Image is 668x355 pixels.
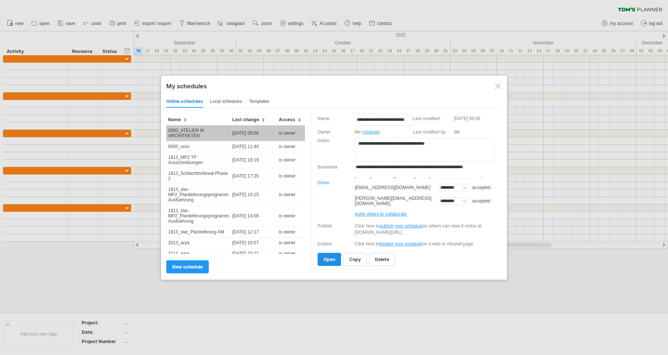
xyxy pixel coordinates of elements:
[172,264,203,270] span: new schedule
[166,260,209,273] a: new schedule
[470,182,498,194] td: accepted
[277,141,305,152] td: is owner
[364,129,378,135] a: change
[375,257,389,262] span: delete
[166,82,502,90] div: My schedules
[355,211,407,217] span: invite others to collaborate
[470,194,498,208] td: accepted
[343,253,367,266] a: copy
[318,115,355,129] td: Name
[230,141,277,152] td: [DATE] 11:40
[277,125,305,141] td: is owner
[166,184,230,205] td: 1813_slar-MP2_Planlieferungsprogramm Ausfuehrung
[277,152,305,168] td: is owner
[355,211,499,217] a: invite others to collaborate
[318,137,355,162] td: Notes
[454,129,500,137] td: Me
[355,241,497,246] div: Click here to on a web or intranet page.
[353,182,437,194] td: [EMAIL_ADDRESS][DOMAIN_NAME]
[166,152,230,168] td: 1813_MP2 TP Ausschreibungen
[318,253,341,266] a: open
[277,238,305,248] td: is owner
[249,96,270,108] div: templates
[318,223,332,229] div: Publish
[379,241,422,246] a: embed your schedule
[230,248,277,259] td: [DATE] 15:21
[355,223,497,236] div: Click here to so others can view it online at [DOMAIN_NAME][URL].
[230,205,277,227] td: [DATE] 14:08
[232,117,265,122] span: Last change
[413,115,454,129] td: Last modified:
[166,205,230,227] td: 1813_slar-MP2_Planlieferungsprogramm-Ausfuehrung
[279,117,301,122] span: Access
[230,125,277,141] td: [DATE] 09:56
[379,223,423,229] a: publish your schedule
[318,129,355,137] td: Owner
[353,194,437,208] td: [PERSON_NAME][EMAIL_ADDRESS][DOMAIN_NAME]
[166,227,230,238] td: 1813_slar_Planlieferung AM
[166,238,230,248] td: 2013_arya
[355,129,409,135] div: Me ( )
[230,152,277,168] td: [DATE] 18:19
[324,257,335,262] span: open
[166,248,230,259] td: 2112_aara
[349,257,361,262] span: copy
[277,205,305,227] td: is owner
[230,227,277,238] td: [DATE] 12:17
[230,184,277,205] td: [DATE] 10:15
[454,115,500,129] td: [DATE] 09:56
[277,184,305,205] td: is owner
[277,227,305,238] td: is owner
[318,180,330,185] div: Share
[166,168,230,184] td: 1813_Schlachthofareal Phase 2
[318,162,355,172] td: Bookmark
[230,238,277,248] td: [DATE] 10:57
[277,248,305,259] td: is owner
[166,125,230,141] td: 0000_ATELIER M ARCHITEKTEN
[166,96,203,108] div: online schedules
[318,241,332,246] div: Embed
[166,141,230,152] td: 0000_xxxx
[210,96,242,108] div: local schedules
[230,168,277,184] td: [DATE] 17:35
[369,253,395,266] a: delete
[277,168,305,184] td: is owner
[413,129,454,137] td: Last modified by:
[168,117,186,122] span: Name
